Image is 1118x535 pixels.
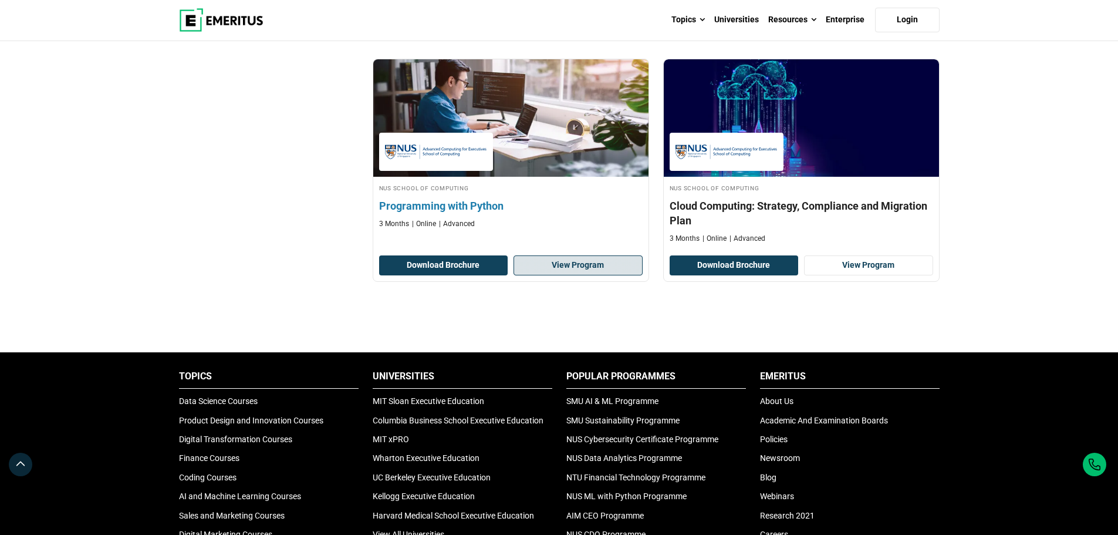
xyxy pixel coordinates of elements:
a: Harvard Medical School Executive Education [373,511,534,520]
h4: NUS School of Computing [379,183,643,193]
a: View Program [514,255,643,275]
a: NUS Cybersecurity Certificate Programme [566,435,718,444]
img: Programming with Python | Online AI and Machine Learning Course [359,53,662,183]
a: Policies [760,435,788,444]
p: Online [702,234,727,244]
button: Download Brochure [670,255,799,275]
a: Kellogg Executive Education [373,492,475,501]
img: NUS School of Computing [385,139,487,165]
a: SMU AI & ML Programme [566,396,658,406]
a: AI and Machine Learning Courses [179,492,301,501]
h4: Cloud Computing: Strategy, Compliance and Migration Plan [670,198,933,228]
a: Finance Courses [179,453,239,463]
h4: NUS School of Computing [670,183,933,193]
a: MIT xPRO [373,435,409,444]
a: AIM CEO Programme [566,511,644,520]
a: Newsroom [760,453,800,463]
a: Academic And Examination Boards [760,416,888,425]
a: Data Science Courses [179,396,258,406]
a: NTU Financial Technology Programme [566,473,705,482]
p: Advanced [439,219,475,229]
a: Blog [760,473,776,482]
a: View Program [804,255,933,275]
p: 3 Months [379,219,409,229]
a: Wharton Executive Education [373,453,479,463]
p: Advanced [729,234,765,244]
a: NUS ML with Python Programme [566,492,687,501]
a: Login [875,8,940,32]
button: Download Brochure [379,255,508,275]
a: Strategy and Innovation Course by NUS School of Computing - NUS School of Computing NUS School of... [664,59,939,250]
img: NUS School of Computing [675,139,778,165]
p: 3 Months [670,234,700,244]
p: Online [412,219,436,229]
a: Columbia Business School Executive Education [373,416,543,425]
a: AI and Machine Learning Course by NUS School of Computing - NUS School of Computing NUS School of... [373,59,648,235]
a: About Us [760,396,793,406]
a: Research 2021 [760,511,815,520]
a: MIT Sloan Executive Education [373,396,484,406]
a: Digital Transformation Courses [179,435,292,444]
img: Cloud Computing: Strategy, Compliance and Migration Plan | Online Strategy and Innovation Course [664,59,939,177]
a: Sales and Marketing Courses [179,511,285,520]
a: Product Design and Innovation Courses [179,416,323,425]
a: UC Berkeley Executive Education [373,473,491,482]
a: NUS Data Analytics Programme [566,453,682,463]
a: Coding Courses [179,473,237,482]
h4: Programming with Python [379,198,643,213]
a: Webinars [760,492,794,501]
a: SMU Sustainability Programme [566,416,680,425]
